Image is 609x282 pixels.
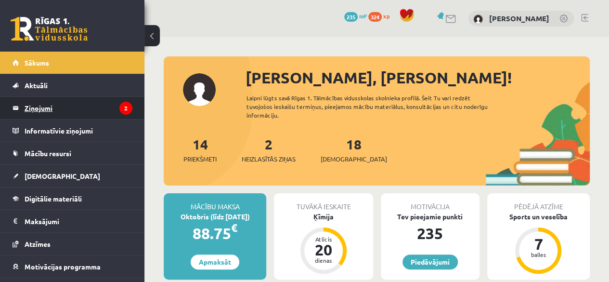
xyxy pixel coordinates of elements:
[25,172,100,180] span: [DEMOGRAPHIC_DATA]
[164,193,266,212] div: Mācību maksa
[344,12,358,22] span: 235
[13,74,132,96] a: Aktuāli
[191,255,239,269] a: Apmaksāt
[368,12,382,22] span: 324
[13,210,132,232] a: Maksājumi
[383,12,389,20] span: xp
[381,222,479,245] div: 235
[242,154,296,164] span: Neizlasītās ziņas
[487,212,590,222] div: Sports un veselība
[246,66,590,89] div: [PERSON_NAME], [PERSON_NAME]!
[25,120,132,142] legend: Informatīvie ziņojumi
[13,120,132,142] a: Informatīvie ziņojumi
[274,212,373,275] a: Ķīmija Atlicis 20 dienas
[164,222,266,245] div: 88.75
[524,236,553,252] div: 7
[25,97,132,119] legend: Ziņojumi
[381,193,479,212] div: Motivācija
[524,252,553,257] div: balles
[368,12,394,20] a: 324 xp
[309,257,338,263] div: dienas
[25,240,51,248] span: Atzīmes
[119,102,132,115] i: 2
[489,13,549,23] a: [PERSON_NAME]
[487,193,590,212] div: Pēdējā atzīme
[242,135,296,164] a: 2Neizlasītās ziņas
[164,212,266,222] div: Oktobris (līdz [DATE])
[13,188,132,210] a: Digitālie materiāli
[13,165,132,187] a: [DEMOGRAPHIC_DATA]
[321,135,387,164] a: 18[DEMOGRAPHIC_DATA]
[25,210,132,232] legend: Maksājumi
[309,242,338,257] div: 20
[25,81,48,90] span: Aktuāli
[309,236,338,242] div: Atlicis
[246,94,502,120] div: Laipni lūgts savā Rīgas 1. Tālmācības vidusskolas skolnieka profilā. Šeit Tu vari redzēt tuvojošo...
[274,212,373,222] div: Ķīmija
[231,221,237,235] span: €
[11,17,88,41] a: Rīgas 1. Tālmācības vidusskola
[183,135,217,164] a: 14Priekšmeti
[274,193,373,212] div: Tuvākā ieskaite
[344,12,367,20] a: 235 mP
[25,262,101,271] span: Motivācijas programma
[487,212,590,275] a: Sports un veselība 7 balles
[25,194,82,203] span: Digitālie materiāli
[321,154,387,164] span: [DEMOGRAPHIC_DATA]
[359,12,367,20] span: mP
[25,149,71,158] span: Mācību resursi
[402,255,458,269] a: Piedāvājumi
[13,97,132,119] a: Ziņojumi2
[25,58,49,67] span: Sākums
[13,142,132,164] a: Mācību resursi
[13,255,132,278] a: Motivācijas programma
[473,14,483,24] img: Dominiks Kozlovskis
[13,233,132,255] a: Atzīmes
[381,212,479,222] div: Tev pieejamie punkti
[13,52,132,74] a: Sākums
[183,154,217,164] span: Priekšmeti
